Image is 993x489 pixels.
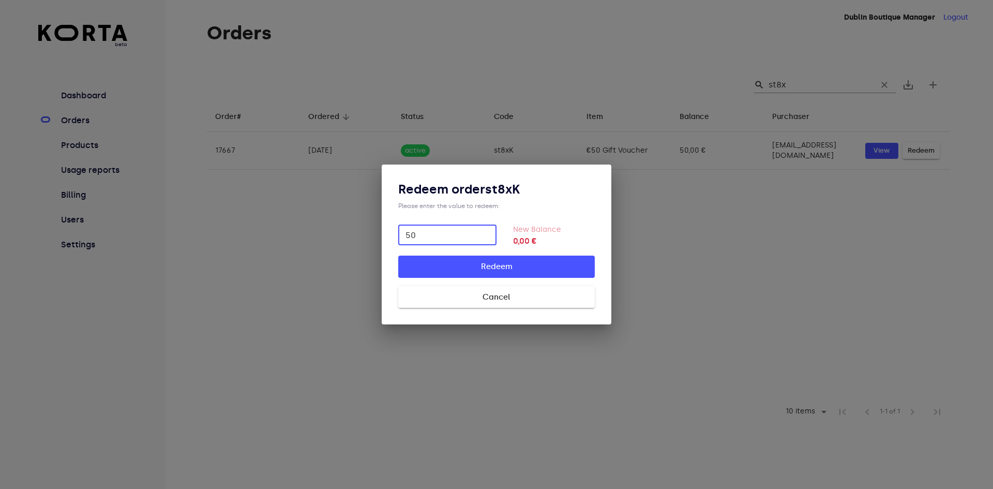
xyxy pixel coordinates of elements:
div: Please enter the value to redeem: [398,202,595,210]
button: Redeem [398,256,595,277]
label: New Balance [513,225,561,234]
span: Cancel [415,290,578,304]
h3: Redeem order st8xK [398,181,595,198]
button: Cancel [398,286,595,308]
span: Redeem [415,260,578,273]
strong: 0,00 € [513,235,595,247]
